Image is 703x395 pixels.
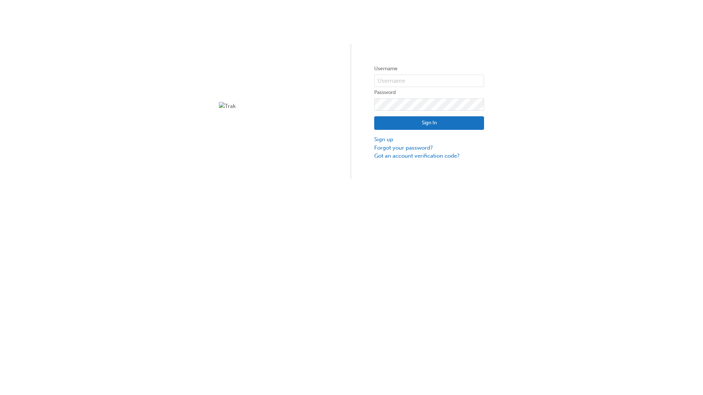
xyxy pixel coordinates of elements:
[374,75,484,87] input: Username
[374,64,484,73] label: Username
[374,144,484,152] a: Forgot your password?
[374,88,484,97] label: Password
[374,152,484,160] a: Got an account verification code?
[219,102,329,110] img: Trak
[374,135,484,144] a: Sign up
[374,116,484,130] button: Sign In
